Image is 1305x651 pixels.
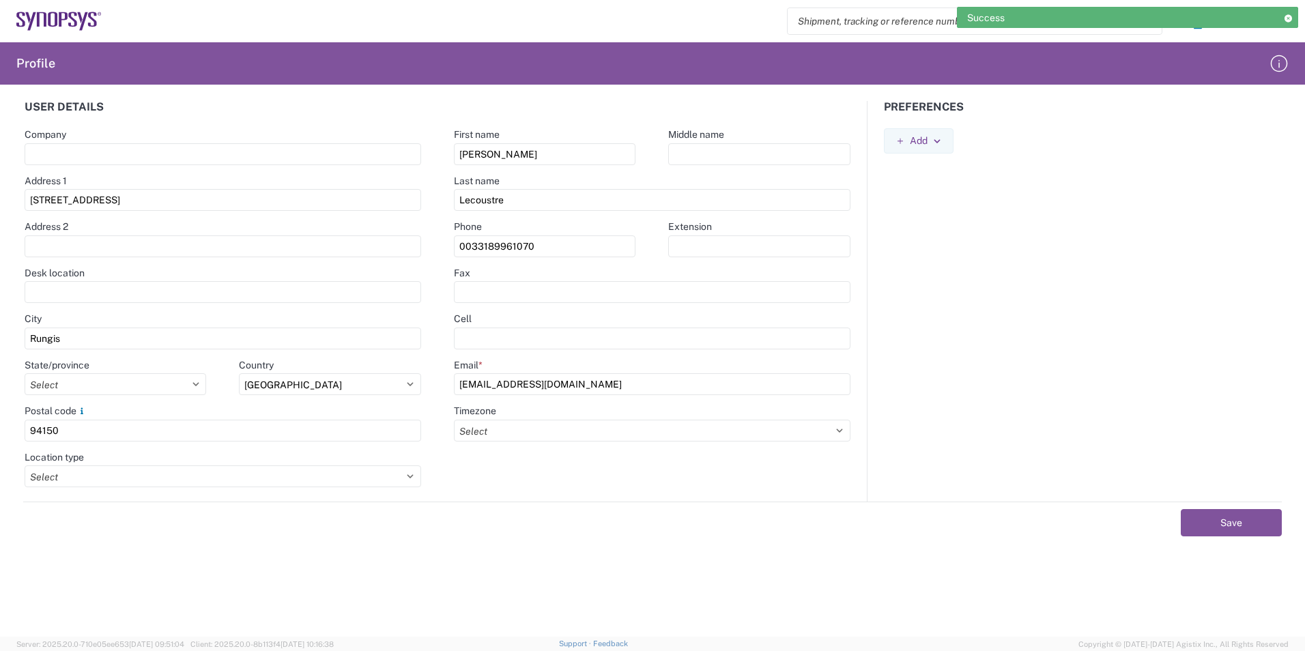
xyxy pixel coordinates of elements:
label: Address 1 [25,175,67,187]
label: First name [454,128,500,141]
label: Postal code [25,405,87,417]
label: Desk location [25,267,85,279]
label: Country [239,359,274,371]
span: [DATE] 10:16:38 [281,640,334,648]
span: Copyright © [DATE]-[DATE] Agistix Inc., All Rights Reserved [1078,638,1289,650]
span: Success [967,12,1005,24]
div: User details [8,101,438,128]
label: Extension [668,220,712,233]
label: Last name [454,175,500,187]
div: Preferences [867,101,1297,128]
label: Fax [454,267,470,279]
a: Feedback [593,639,628,648]
label: State/province [25,359,89,371]
span: Client: 2025.20.0-8b113f4 [190,640,334,648]
label: Company [25,128,66,141]
label: Phone [454,220,482,233]
label: City [25,313,42,325]
span: [DATE] 09:51:04 [129,640,184,648]
label: Timezone [454,405,496,417]
label: Cell [454,313,472,325]
input: Shipment, tracking or reference number [788,8,1141,34]
label: Middle name [668,128,724,141]
button: Save [1181,509,1282,536]
button: Add [884,128,953,154]
span: Server: 2025.20.0-710e05ee653 [16,640,184,648]
label: Email [454,359,483,371]
label: Location type [25,451,84,463]
a: Support [559,639,593,648]
label: Address 2 [25,220,68,233]
h2: Profile [16,55,55,72]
